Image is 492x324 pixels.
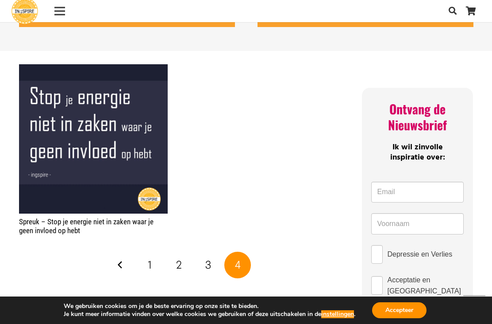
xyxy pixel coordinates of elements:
[388,100,447,134] span: Ontvang de Nieuwsbrief
[387,274,463,297] span: Acceptatie en [GEOGRAPHIC_DATA]
[463,295,485,317] a: Terug naar top
[371,276,383,295] input: Acceptatie en [GEOGRAPHIC_DATA]
[390,141,445,164] span: Ik wil zinvolle inspiratie over:
[387,249,452,260] span: Depressie en Verlies
[19,65,168,74] a: Spreuk – Stop je energie niet in zaken waar je geen invloed op hebt
[148,258,152,271] span: 1
[371,213,463,234] input: Voornaam
[235,258,241,271] span: 4
[19,64,168,214] img: Spreuk - Stop je energie niet in zaken waar je geen invloed op hebt
[176,258,182,271] span: 2
[372,302,427,318] button: Accepteer
[195,252,222,278] a: Pagina 3
[64,302,355,310] p: We gebruiken cookies om je de beste ervaring op onze site te bieden.
[371,245,383,264] input: Depressie en Verlies
[224,252,251,278] span: Pagina 4
[136,252,163,278] a: Pagina 1
[444,0,461,22] a: Zoeken
[166,252,192,278] a: Pagina 2
[64,310,355,318] p: Je kunt meer informatie vinden over welke cookies we gebruiken of deze uitschakelen in de .
[205,258,211,271] span: 3
[321,310,354,318] button: instellingen
[371,182,463,203] input: Email
[19,217,154,235] a: Spreuk – Stop je energie niet in zaken waar je geen invloed op hebt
